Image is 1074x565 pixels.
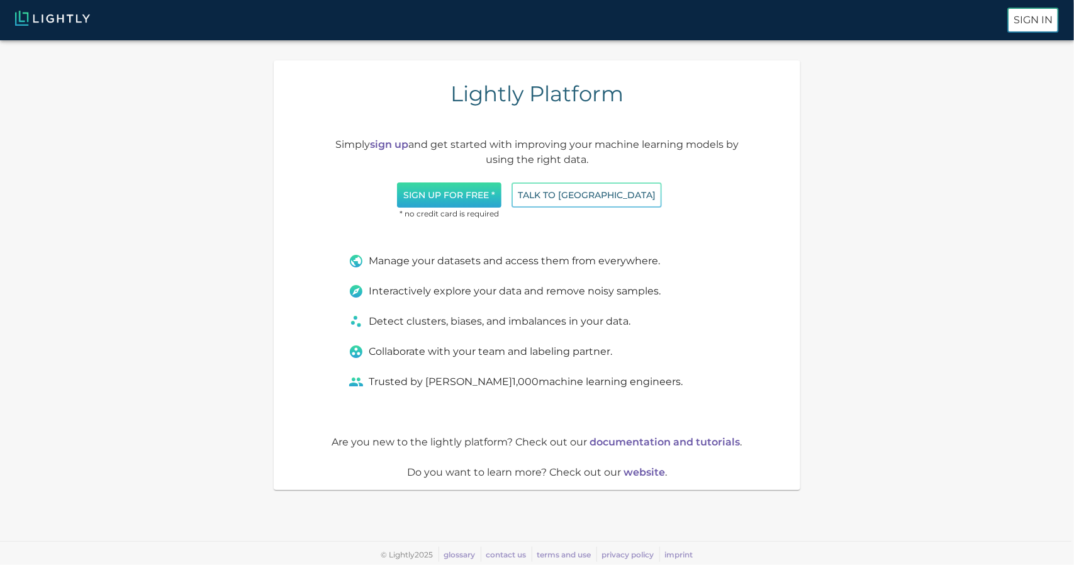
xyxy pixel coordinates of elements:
a: documentation and tutorials [590,436,741,448]
p: Sign In [1014,13,1053,28]
p: Simply and get started with improving your machine learning models by using the right data. [327,137,747,167]
div: Interactively explore your data and remove noisy samples. [349,284,725,299]
a: Sign up for free * [397,189,501,201]
div: Detect clusters, biases, and imbalances in your data. [349,314,725,329]
span: * no credit card is required [397,208,501,220]
a: Talk to [GEOGRAPHIC_DATA] [512,189,662,201]
a: privacy policy [602,550,654,559]
a: imprint [665,550,693,559]
a: terms and use [537,550,591,559]
div: Manage your datasets and access them from everywhere. [349,254,725,269]
a: website [624,466,665,478]
button: Sign In [1007,8,1059,33]
span: © Lightly 2025 [381,550,434,559]
a: contact us [486,550,527,559]
p: Are you new to the lightly platform? Check out our . [327,435,747,450]
a: sign up [370,138,408,150]
button: Talk to [GEOGRAPHIC_DATA] [512,182,662,208]
p: Do you want to learn more? Check out our . [327,465,747,480]
button: Sign up for free * [397,182,501,208]
h4: Lightly Platform [450,81,624,107]
div: Trusted by [PERSON_NAME] 1,000 machine learning engineers. [349,374,725,389]
div: Collaborate with your team and labeling partner. [349,344,725,359]
img: Lightly [15,11,90,26]
a: glossary [444,550,476,559]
